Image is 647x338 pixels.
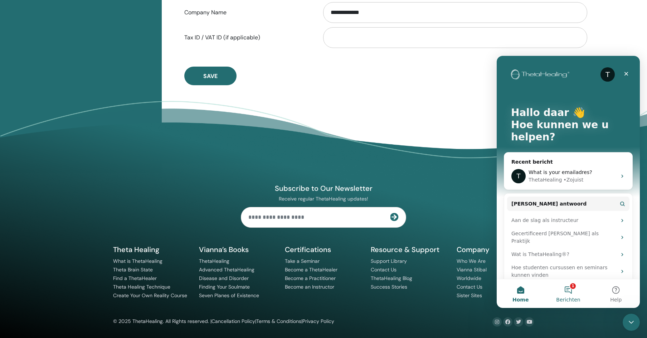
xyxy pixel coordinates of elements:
[457,292,482,299] a: Sister Sites
[113,284,170,290] a: Theta Healing Technique
[179,6,316,19] label: Company Name
[371,275,412,281] a: ThetaHealing Blog
[199,275,249,281] a: Disease and Disorder
[285,284,334,290] a: Become an Instructor
[211,318,255,324] a: Cancellation Policy
[179,31,316,44] label: Tax ID / VAT ID (if applicable)
[256,318,301,324] a: Terms & Conditions
[113,258,162,264] a: What is ThetaHealing
[457,245,534,254] h5: Company
[371,266,397,273] a: Contact Us
[457,284,482,290] a: Contact Us
[199,258,229,264] a: ThetaHealing
[199,292,259,299] a: Seven Planes of Existence
[371,258,407,264] a: Support Library
[199,284,250,290] a: Finding Your Soulmate
[241,184,406,193] h4: Subscribe to Our Newsletter
[285,275,336,281] a: Become a Practitioner
[241,195,406,202] p: Receive regular ThetaHealing updates!
[497,56,640,308] iframe: Intercom live chat
[113,292,187,299] a: Create Your Own Reality Course
[457,275,481,281] a: Worldwide
[623,314,640,331] iframe: Intercom live chat
[199,245,276,254] h5: Vianna’s Books
[113,266,153,273] a: Theta Brain State
[285,266,337,273] a: Become a ThetaHealer
[199,266,254,273] a: Advanced ThetaHealing
[113,275,157,281] a: Find a ThetaHealer
[285,245,362,254] h5: Certifications
[302,318,334,324] a: Privacy Policy
[113,317,334,326] div: © 2025 ThetaHealing. All Rights reserved. | | |
[203,72,218,80] span: Save
[113,245,190,254] h5: Theta Healing
[371,284,407,290] a: Success Stories
[457,266,487,273] a: Vianna Stibal
[285,258,320,264] a: Take a Seminar
[184,67,237,85] button: Save
[457,258,486,264] a: Who We Are
[371,245,448,254] h5: Resource & Support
